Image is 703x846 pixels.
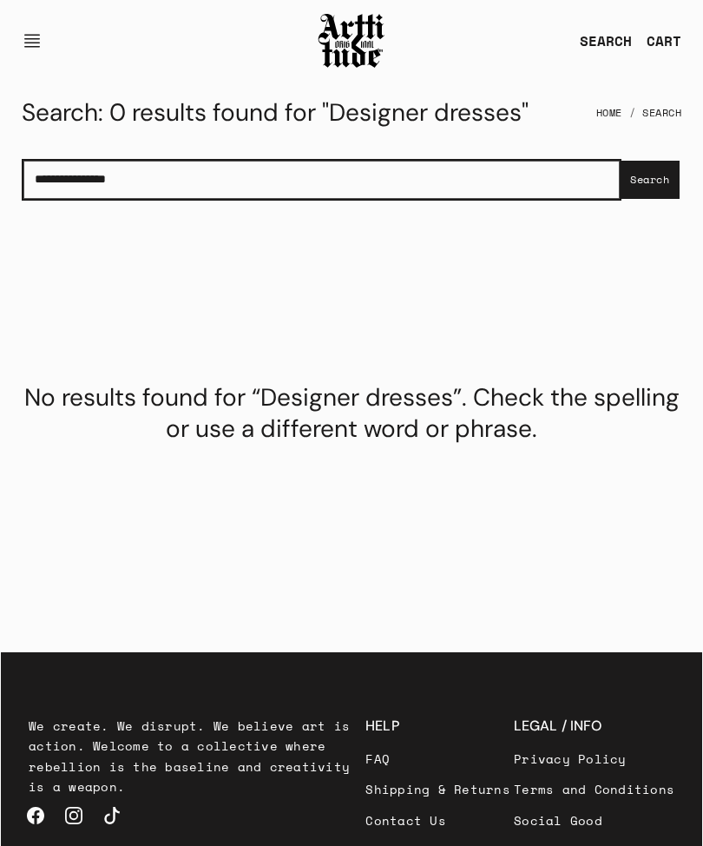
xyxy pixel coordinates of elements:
[365,774,510,804] a: Shipping & Returns
[514,805,674,836] a: Social Good
[514,774,674,804] a: Terms and Conditions
[55,796,93,835] a: Instagram
[633,23,681,58] a: Open cart
[16,796,55,835] a: Facebook
[596,94,622,132] a: Home
[365,716,510,737] h3: HELP
[317,11,386,70] img: Arttitude
[365,744,510,774] a: FAQ
[622,94,682,132] li: Search
[23,161,620,199] input: Search...
[22,20,53,62] button: Open navigation
[647,30,681,51] div: CART
[365,805,510,836] a: Contact Us
[22,92,529,134] h1: Search: 0 results found for "Designer dresses"
[29,716,362,796] p: We create. We disrupt. We believe art is action. Welcome to a collective where rebellion is the b...
[514,716,674,737] h3: LEGAL / INFO
[620,161,680,199] button: Search
[93,796,131,835] a: TikTok
[514,744,674,774] a: Privacy Policy
[22,382,681,445] h2: No results found for “Designer dresses”. Check the spelling or use a different word or phrase.
[566,23,633,58] a: SEARCH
